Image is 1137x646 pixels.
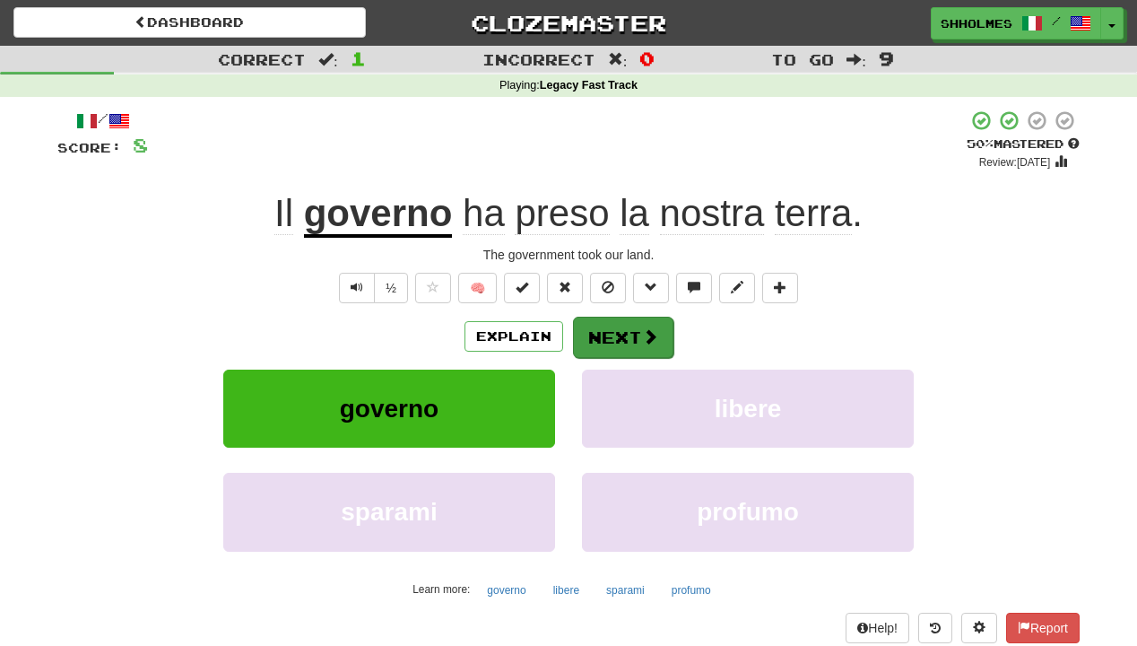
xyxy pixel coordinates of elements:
span: . [452,192,863,235]
div: Mastered [967,136,1080,153]
button: governo [477,577,535,604]
small: Learn more: [412,583,470,596]
button: sparami [596,577,655,604]
span: Correct [218,50,306,68]
span: 50 % [967,136,994,151]
span: preso [515,192,609,235]
span: 9 [879,48,894,69]
span: profumo [697,498,799,526]
button: Reset to 0% Mastered (alt+r) [547,273,583,303]
span: / [1052,14,1061,27]
span: governo [340,395,438,423]
button: Play sentence audio (ctl+space) [339,273,375,303]
button: Explain [464,321,563,352]
span: shholmes [941,15,1012,31]
small: Review: [DATE] [979,156,1051,169]
span: : [846,52,866,67]
span: 8 [133,134,148,156]
button: Ignore sentence (alt+i) [590,273,626,303]
div: Text-to-speech controls [335,273,408,303]
div: The government took our land. [57,246,1080,264]
span: la [620,192,649,235]
button: profumo [662,577,721,604]
a: shholmes / [931,7,1101,39]
span: Incorrect [482,50,595,68]
button: Set this sentence to 100% Mastered (alt+m) [504,273,540,303]
div: / [57,109,148,132]
span: 0 [639,48,655,69]
span: nostra [660,192,765,235]
span: Il [274,192,293,235]
button: governo [223,370,555,448]
span: libere [715,395,782,423]
strong: Legacy Fast Track [540,79,638,92]
span: : [608,52,628,67]
button: Report [1006,613,1080,643]
button: ½ [374,273,408,303]
span: : [318,52,338,67]
span: To go [771,50,834,68]
button: Help! [846,613,909,643]
u: governo [304,192,453,238]
button: 🧠 [458,273,497,303]
span: ha [463,192,505,235]
span: Score: [57,140,122,155]
span: sparami [341,498,437,526]
span: 1 [351,48,366,69]
a: Dashboard [13,7,366,38]
button: profumo [582,473,914,551]
a: Clozemaster [393,7,745,39]
button: sparami [223,473,555,551]
button: Add to collection (alt+a) [762,273,798,303]
button: Round history (alt+y) [918,613,952,643]
button: Edit sentence (alt+d) [719,273,755,303]
button: libere [582,370,914,448]
button: libere [543,577,589,604]
span: terra [775,192,852,235]
button: Discuss sentence (alt+u) [676,273,712,303]
button: Favorite sentence (alt+f) [415,273,451,303]
button: Next [573,317,673,358]
button: Grammar (alt+g) [633,273,669,303]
